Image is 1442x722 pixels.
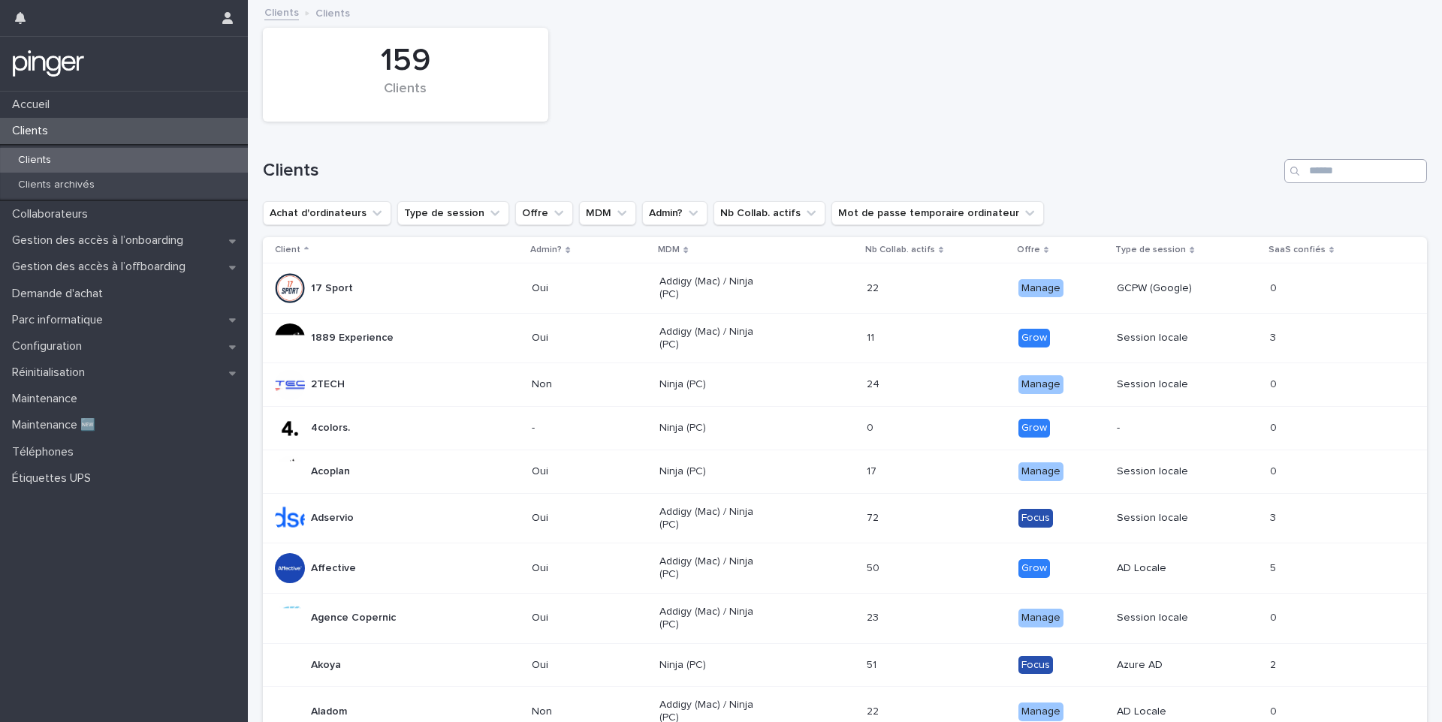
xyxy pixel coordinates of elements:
[1270,509,1279,525] p: 3
[1117,378,1224,391] p: Session locale
[1018,462,1063,481] div: Manage
[1117,705,1224,718] p: AD Locale
[1284,159,1427,183] div: Search
[6,366,97,380] p: Réinitialisation
[1270,656,1279,672] p: 2
[1018,509,1053,528] div: Focus
[1018,702,1063,721] div: Manage
[532,465,639,478] p: Oui
[6,260,198,274] p: Gestion des accès à l’offboarding
[264,3,299,20] a: Clients
[1018,419,1050,438] div: Grow
[867,509,882,525] p: 72
[6,313,115,327] p: Parc informatique
[1270,329,1279,344] p: 3
[1117,282,1224,295] p: GCPW (Google)
[311,512,354,525] p: Adservio
[6,287,115,301] p: Demande d'achat
[263,160,1278,182] h1: Clients
[311,465,350,478] p: Acoplan
[397,201,509,225] button: Type de session
[867,656,879,672] p: 51
[1018,375,1063,394] div: Manage
[532,282,639,295] p: Oui
[263,493,1427,543] tr: AdservioOuiAddigy (Mac) / Ninja (PC)7272 FocusSession locale33
[579,201,636,225] button: MDM
[867,329,877,344] p: 11
[867,375,882,391] p: 24
[6,179,107,191] p: Clients archivés
[1270,559,1279,575] p: 5
[867,609,882,624] p: 23
[1270,419,1280,435] p: 0
[831,201,1044,225] button: Mot de passe temporaire ordinateur
[659,606,767,631] p: Addigy (Mac) / Ninja (PC)
[867,702,882,718] p: 22
[263,643,1427,687] tr: AkoyaOuiNinja (PC)5151 FocusAzure AD22
[1270,702,1280,718] p: 0
[1115,242,1186,258] p: Type de session
[1018,279,1063,298] div: Manage
[658,242,680,258] p: MDM
[6,418,107,432] p: Maintenance 🆕
[1117,332,1224,344] p: Session locale
[311,282,353,295] p: 17 Sport
[713,201,825,225] button: Nb Collab. actifs
[311,422,350,435] p: 4colors.
[6,445,86,459] p: Téléphones
[1117,612,1224,624] p: Session locale
[6,233,195,248] p: Gestion des accès à l’onboarding
[532,659,639,672] p: Oui
[275,242,300,258] p: Client
[532,422,639,435] p: -
[1117,562,1224,575] p: AD Locale
[659,275,767,301] p: Addigy (Mac) / Ninja (PC)
[6,471,103,486] p: Étiquettes UPS
[1018,329,1050,347] div: Grow
[867,462,879,478] p: 17
[659,555,767,581] p: Addigy (Mac) / Ninja (PC)
[867,559,882,575] p: 50
[659,465,767,478] p: Ninja (PC)
[1018,609,1063,627] div: Manage
[659,378,767,391] p: Ninja (PC)
[263,593,1427,643] tr: Agence CopernicOuiAddigy (Mac) / Ninja (PC)2323 ManageSession locale00
[1117,465,1224,478] p: Session locale
[6,124,60,138] p: Clients
[1017,242,1040,258] p: Offre
[1270,279,1280,295] p: 0
[659,422,767,435] p: Ninja (PC)
[288,81,523,113] div: Clients
[642,201,707,225] button: Admin?
[532,562,639,575] p: Oui
[12,49,85,79] img: mTgBEunGTSyRkCgitkcU
[515,201,573,225] button: Offre
[263,407,1427,450] tr: 4colors.-Ninja (PC)00 Grow-00
[311,659,341,672] p: Akoya
[311,332,394,344] p: 1889 Experience
[263,543,1427,594] tr: AffectiveOuiAddigy (Mac) / Ninja (PC)5050 GrowAD Locale55
[1270,462,1280,478] p: 0
[1117,659,1224,672] p: Azure AD
[311,705,347,718] p: Aladom
[532,705,639,718] p: Non
[263,313,1427,363] tr: 1889 ExperienceOuiAddigy (Mac) / Ninja (PC)1111 GrowSession locale33
[867,419,876,435] p: 0
[311,378,345,391] p: 2TECH
[532,612,639,624] p: Oui
[6,339,94,353] p: Configuration
[311,562,356,575] p: Affective
[1018,559,1050,578] div: Grow
[6,98,62,112] p: Accueil
[1270,609,1280,624] p: 0
[1270,375,1280,391] p: 0
[288,42,523,80] div: 159
[6,154,63,167] p: Clients
[263,363,1427,407] tr: 2TECHNonNinja (PC)2424 ManageSession locale00
[659,506,767,531] p: Addigy (Mac) / Ninja (PC)
[6,392,89,406] p: Maintenance
[263,263,1427,314] tr: 17 SportOuiAddigy (Mac) / Ninja (PC)2222 ManageGCPW (Google)00
[315,4,350,20] p: Clients
[6,207,100,221] p: Collaborateurs
[659,659,767,672] p: Ninja (PC)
